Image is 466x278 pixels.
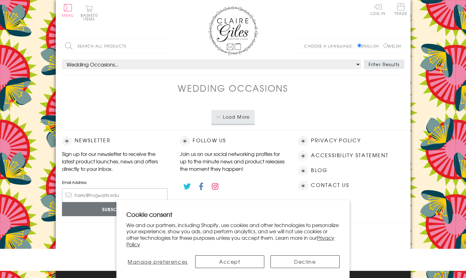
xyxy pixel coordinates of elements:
[62,4,74,17] button: Menu
[62,202,168,216] input: Subscribe
[83,12,98,22] span: 0 items
[370,3,385,15] a: Log In
[311,151,388,160] a: Accessibility Statement
[180,136,286,146] h2: Follow Us
[126,234,334,248] a: Privacy Policy
[208,6,258,55] img: Claire Giles Greetings Cards
[62,12,74,18] span: Menu
[62,180,168,185] label: Email Address
[304,43,356,49] p: Choose a language:
[81,5,98,21] button: Basket0 items
[394,3,407,15] span: Trade
[311,136,360,145] a: Privacy Policy
[384,43,388,48] input: Welsh
[62,150,168,172] p: Sign up for our newsletter to receive the latest product launches, news and offers directly to yo...
[180,150,286,172] p: Join us on our social networking profiles for up to the minute news and product releases the mome...
[62,188,168,202] input: harry@hogwarts.edu
[394,3,407,16] a: Trade
[311,166,327,175] a: Blog
[211,110,255,124] button: Load More
[165,39,171,53] input: Search
[62,39,171,53] input: Search all products
[195,255,264,268] button: Accept
[62,136,168,146] h2: Newsletter
[126,210,340,219] h2: Cookie consent
[311,181,349,189] a: Contact Us
[178,82,288,94] h1: Wedding Occasions
[364,60,404,69] button: Filter Results
[384,43,401,49] label: Welsh
[357,43,361,48] input: English
[126,255,189,268] button: Manage preferences
[126,222,340,248] p: We and our partners, including Shopify, use cookies and other technologies to personalize your ex...
[357,43,382,49] label: English
[128,258,188,265] span: Manage preferences
[271,255,340,268] button: Decline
